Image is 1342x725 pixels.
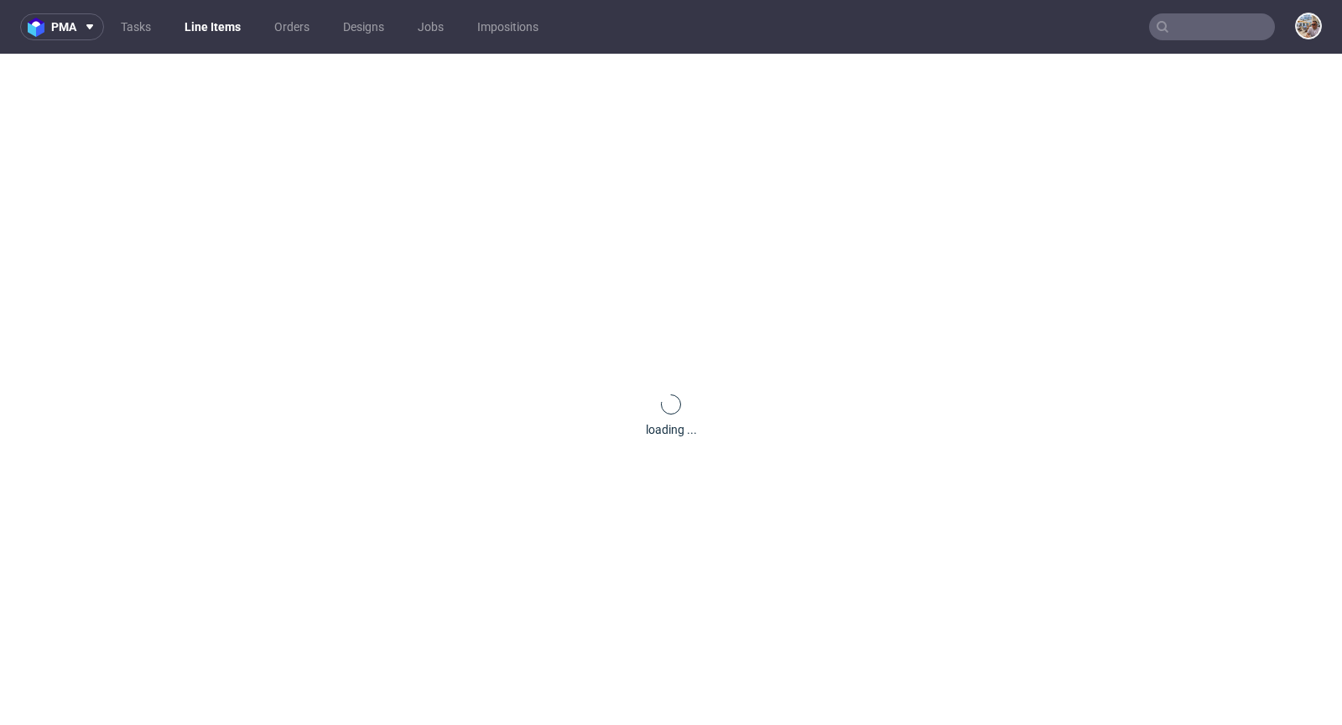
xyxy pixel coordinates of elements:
a: Tasks [111,13,161,40]
button: pma [20,13,104,40]
img: Michał Palasek [1297,14,1320,38]
span: pma [51,21,76,33]
a: Line Items [174,13,251,40]
a: Orders [264,13,320,40]
div: loading ... [646,421,697,438]
a: Jobs [408,13,454,40]
a: Designs [333,13,394,40]
img: logo [28,18,51,37]
a: Impositions [467,13,549,40]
